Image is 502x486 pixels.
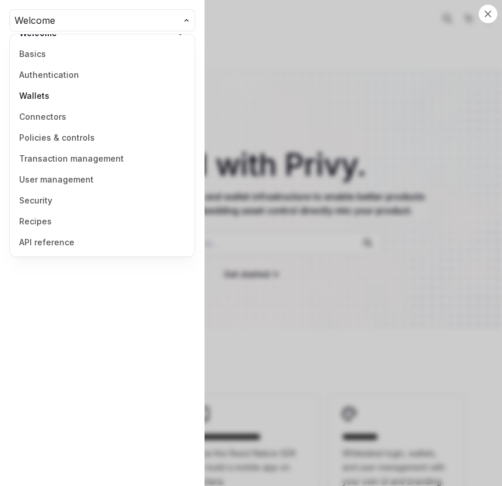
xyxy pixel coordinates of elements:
[15,13,55,27] span: Welcome
[13,65,191,85] a: Authentication
[9,34,195,257] div: Welcome
[13,106,191,127] a: Connectors
[13,190,191,211] a: Security
[13,127,191,148] a: Policies & controls
[13,169,191,190] a: User management
[13,232,191,253] a: API reference
[13,211,191,232] a: Recipes
[9,9,195,31] button: Welcome
[13,44,191,65] a: Basics
[13,85,191,106] a: Wallets
[13,148,191,169] a: Transaction management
